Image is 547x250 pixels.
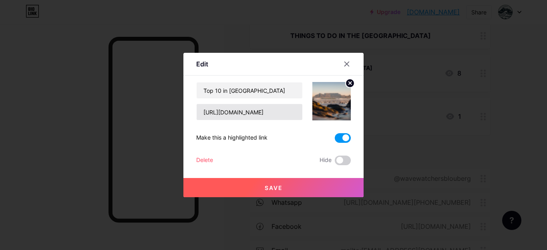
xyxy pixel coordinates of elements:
input: URL [197,104,302,120]
input: Title [197,82,302,98]
img: link_thumbnail [312,82,351,120]
div: Make this a highlighted link [196,133,267,143]
span: Save [265,184,283,191]
button: Save [183,178,364,197]
span: Hide [320,156,332,165]
div: Delete [196,156,213,165]
div: Edit [196,59,208,69]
